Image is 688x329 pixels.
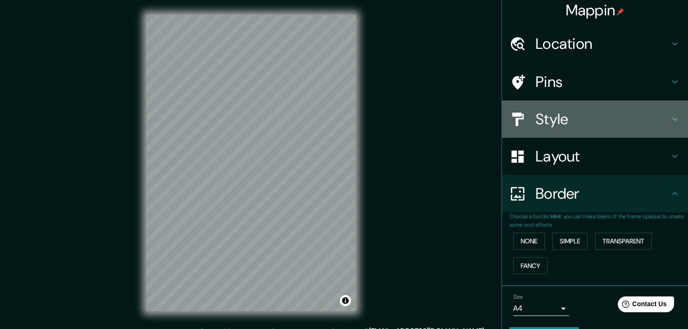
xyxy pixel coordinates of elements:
img: pin-icon.png [617,8,624,15]
div: Pins [502,63,688,101]
h4: Mappin [566,1,625,20]
button: Transparent [595,233,652,250]
div: Layout [502,138,688,175]
button: None [513,233,545,250]
canvas: Map [146,15,356,311]
div: A4 [513,301,569,316]
p: Choose a border. : you can make layers of the frame opaque to create some cool effects. [509,212,688,229]
div: Style [502,101,688,138]
h4: Pins [536,73,669,91]
iframe: Help widget launcher [605,293,678,319]
h4: Style [536,110,669,128]
h4: Location [536,34,669,53]
button: Fancy [513,257,548,275]
b: Hint [550,213,561,220]
h4: Border [536,184,669,203]
div: Location [502,25,688,62]
div: Border [502,175,688,212]
button: Toggle attribution [340,295,351,306]
button: Simple [552,233,588,250]
h4: Layout [536,147,669,166]
label: Size [513,293,523,301]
